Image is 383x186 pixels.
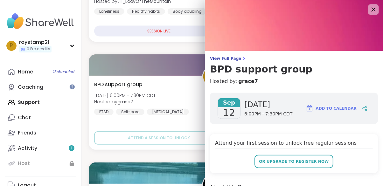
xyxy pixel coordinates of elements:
[10,42,13,50] span: r
[5,110,76,125] a: Chat
[223,107,235,119] span: 12
[71,146,72,151] span: 1
[254,155,333,168] button: or upgrade to register now
[94,8,124,15] div: Loneliness
[5,141,76,156] a: Activity1
[259,159,329,164] span: or upgrade to register now
[5,10,76,32] img: ShareWell Nav Logo
[210,78,378,85] h4: Hosted by:
[5,64,76,79] a: Home1Scheduled
[18,84,43,91] div: Coaching
[316,106,357,111] span: Add to Calendar
[70,84,75,89] iframe: Spotlight
[306,105,313,112] img: ShareWell Logomark
[127,8,165,15] div: Healthy habits
[94,131,224,145] button: Attend a session to unlock
[5,125,76,141] a: Friends
[94,109,114,115] div: PTSD
[147,109,189,115] div: [MEDICAL_DATA]
[19,39,52,46] div: raystamp21
[210,56,378,75] a: View Full PageBPD support group
[244,111,292,117] span: 6:00PM - 7:30PM CDT
[210,56,378,61] span: View Full Page
[18,68,33,75] div: Home
[215,139,373,148] h4: Attend your first session to unlock free regular sessions
[210,64,378,75] h3: BPD support group
[116,109,144,115] div: Self-care
[94,26,224,37] div: SESSION LIVE
[128,135,190,141] span: Attend a session to unlock
[244,100,292,110] span: [DATE]
[117,99,133,105] b: grace7
[18,114,31,121] div: Chat
[303,101,359,116] button: Add to Calendar
[5,79,76,95] a: Coaching
[94,99,156,105] span: Hosted by
[218,98,240,107] span: Sep
[18,160,30,167] div: Host
[18,145,37,152] div: Activity
[238,78,258,85] a: grace7
[168,8,207,15] div: Body doubling
[5,156,76,171] a: Host
[94,81,143,88] span: BPD support group
[53,69,74,74] span: 1 Scheduled
[27,46,50,52] span: 0 Pro credits
[94,92,156,99] span: [DATE] 6:00PM - 7:30PM CDT
[18,129,36,136] div: Friends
